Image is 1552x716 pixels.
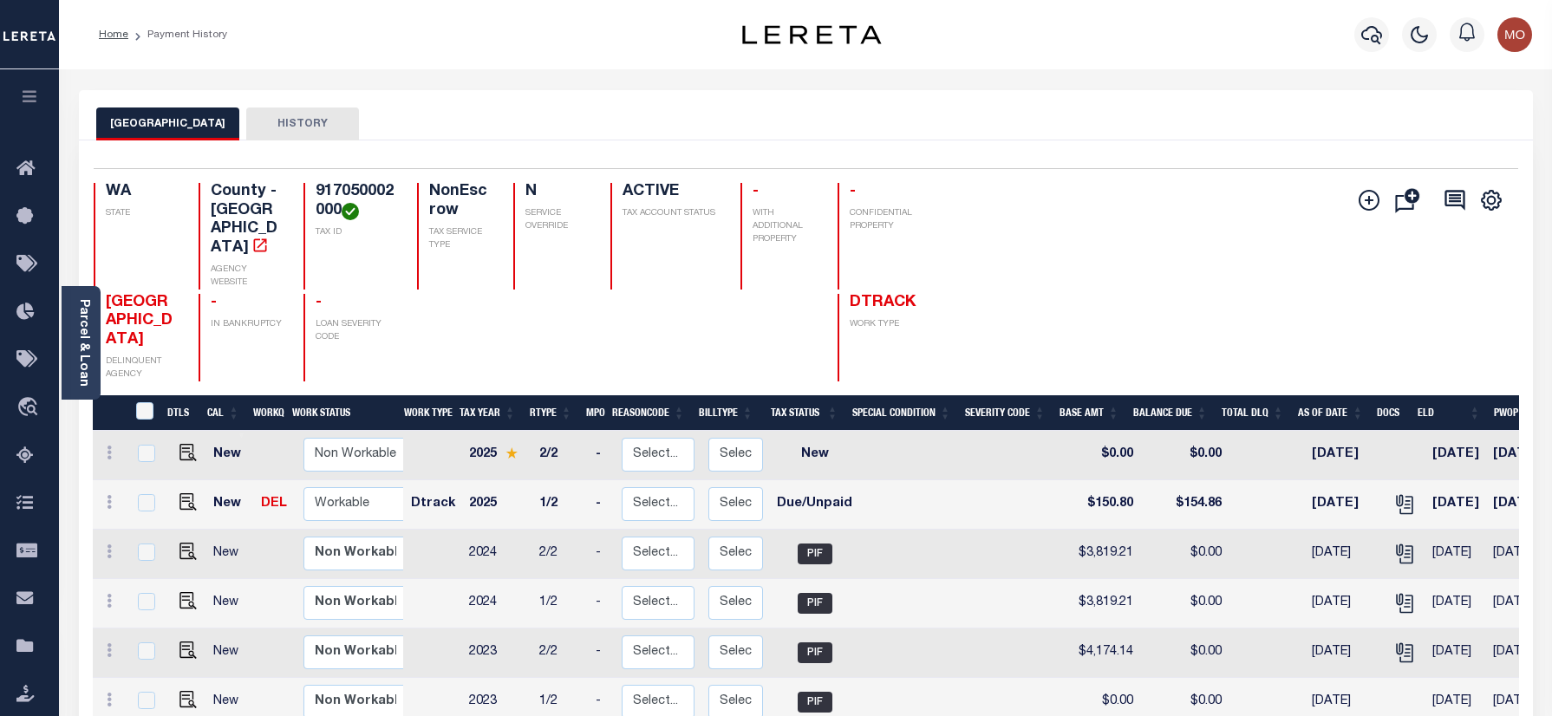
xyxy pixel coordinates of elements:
[106,207,178,220] p: STATE
[1305,480,1384,530] td: [DATE]
[316,318,396,344] p: LOAN SEVERITY CODE
[93,395,126,431] th: &nbsp;&nbsp;&nbsp;&nbsp;&nbsp;&nbsp;&nbsp;&nbsp;&nbsp;&nbsp;
[126,395,161,431] th: &nbsp;
[770,431,859,480] td: New
[798,544,832,564] span: PIF
[206,628,254,678] td: New
[798,642,832,663] span: PIF
[589,628,615,678] td: -
[1140,628,1229,678] td: $0.00
[1215,395,1291,431] th: Total DLQ: activate to sort column ascending
[605,395,692,431] th: ReasonCode: activate to sort column ascending
[397,395,453,431] th: Work Type
[1066,579,1140,628] td: $3,819.21
[246,107,359,140] button: HISTORY
[1126,395,1215,431] th: Balance Due: activate to sort column ascending
[462,480,532,530] td: 2025
[1305,530,1384,579] td: [DATE]
[462,628,532,678] td: 2023
[106,355,178,381] p: DELINQUENT AGENCY
[462,431,532,480] td: 2025
[206,579,254,628] td: New
[1425,579,1486,628] td: [DATE]
[429,183,492,220] h4: NonEscrow
[742,25,881,44] img: logo-dark.svg
[1425,480,1486,530] td: [DATE]
[532,431,589,480] td: 2/2
[1140,431,1229,480] td: $0.00
[505,447,518,459] img: Star.svg
[1066,431,1140,480] td: $0.00
[404,480,462,530] td: Dtrack
[462,579,532,628] td: 2024
[692,395,760,431] th: BillType: activate to sort column ascending
[106,295,173,348] span: [GEOGRAPHIC_DATA]
[1497,17,1532,52] img: svg+xml;base64,PHN2ZyB4bWxucz0iaHR0cDovL3d3dy53My5vcmcvMjAwMC9zdmciIHBvaW50ZXItZXZlbnRzPSJub25lIi...
[589,579,615,628] td: -
[453,395,523,431] th: Tax Year: activate to sort column ascending
[128,27,227,42] li: Payment History
[160,395,200,431] th: DTLS
[525,183,589,202] h4: N
[316,183,396,220] h4: 917050002000
[261,498,287,510] a: DEL
[523,395,579,431] th: RType: activate to sort column ascending
[200,395,246,431] th: CAL: activate to sort column ascending
[532,480,589,530] td: 1/2
[1140,579,1229,628] td: $0.00
[1425,628,1486,678] td: [DATE]
[1066,530,1140,579] td: $3,819.21
[99,29,128,40] a: Home
[770,480,859,530] td: Due/Unpaid
[16,397,44,420] i: travel_explore
[532,579,589,628] td: 1/2
[589,530,615,579] td: -
[1411,395,1487,431] th: ELD: activate to sort column ascending
[532,530,589,579] td: 2/2
[1425,530,1486,579] td: [DATE]
[1066,628,1140,678] td: $4,174.14
[211,318,283,331] p: IN BANKRUPTCY
[316,295,322,310] span: -
[1305,431,1384,480] td: [DATE]
[1066,480,1140,530] td: $150.80
[1140,480,1229,530] td: $154.86
[246,395,285,431] th: WorkQ
[211,183,283,257] h4: County - [GEOGRAPHIC_DATA]
[589,480,615,530] td: -
[532,628,589,678] td: 2/2
[579,395,605,431] th: MPO
[1305,628,1384,678] td: [DATE]
[206,530,254,579] td: New
[525,207,589,233] p: SERVICE OVERRIDE
[1370,395,1411,431] th: Docs
[1291,395,1371,431] th: As of Date: activate to sort column ascending
[798,593,832,614] span: PIF
[1053,395,1126,431] th: Base Amt: activate to sort column ascending
[753,184,759,199] span: -
[106,183,178,202] h4: WA
[760,395,845,431] th: Tax Status: activate to sort column ascending
[589,431,615,480] td: -
[285,395,403,431] th: Work Status
[77,299,89,387] a: Parcel & Loan
[845,395,958,431] th: Special Condition: activate to sort column ascending
[316,226,396,239] p: TAX ID
[462,530,532,579] td: 2024
[798,692,832,713] span: PIF
[1140,530,1229,579] td: $0.00
[429,226,492,252] p: TAX SERVICE TYPE
[206,480,254,530] td: New
[958,395,1053,431] th: Severity Code: activate to sort column ascending
[211,264,283,290] p: AGENCY WEBSITE
[206,431,254,480] td: New
[623,183,720,202] h4: ACTIVE
[753,207,816,246] p: WITH ADDITIONAL PROPERTY
[1425,431,1486,480] td: [DATE]
[1305,579,1384,628] td: [DATE]
[623,207,720,220] p: TAX ACCOUNT STATUS
[96,107,239,140] button: [GEOGRAPHIC_DATA]
[211,295,217,310] span: -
